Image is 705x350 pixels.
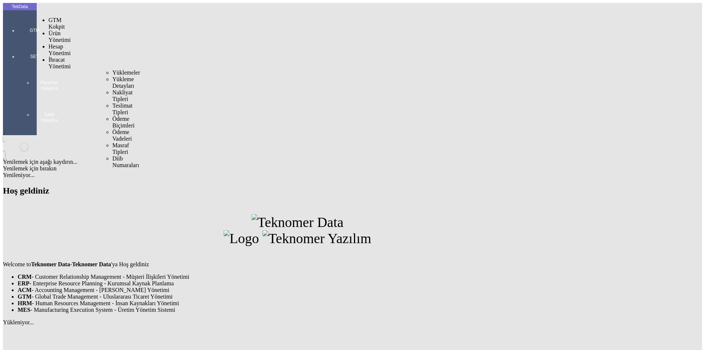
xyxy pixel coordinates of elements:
[112,76,134,89] span: Yükleme Detayları
[31,261,70,267] strong: Teknomer Data
[3,261,592,268] p: Welcome to - 'ya Hoş geldiniz
[18,307,30,313] strong: MES
[48,30,70,43] span: Ürün Yönetimi
[3,319,592,326] div: Yükleniyor...
[224,230,259,246] img: Logo
[18,300,592,307] li: - Human Resources Management - İnsan Kaynakları Yönetimi
[112,102,133,115] span: Teslimat Tipleri
[72,261,111,267] strong: Teknomer Data
[112,116,134,129] span: Ödeme Biçimleri
[18,280,592,287] li: - Enterprise Resource Planning - Kurumsal Kaynak Planlama
[18,293,592,300] li: - Global Trade Management - Uluslararası Ticaret Yönetimi
[18,307,592,313] li: - Manufacturing Execution System - Üretim Yönetim Sistemi
[3,172,592,178] div: Yenileniyor...
[112,129,132,142] span: Ödeme Vadeleri
[18,293,32,300] strong: GTM
[3,165,592,172] div: Yenilemek için bırakın
[48,17,65,30] span: GTM Kokpit
[263,230,371,246] img: Teknomer Yazılım
[3,159,592,165] div: Yenilemek için aşağı kaydırın...
[48,57,70,69] span: İhracat Yönetimi
[112,69,140,76] span: Yüklemeler
[3,4,37,10] div: TekData
[112,155,139,168] span: Diib Numaraları
[112,142,129,155] span: Masraf Tipleri
[23,54,46,59] span: SET
[18,287,592,293] li: - Accounting Management - [PERSON_NAME] Yönetimi
[252,214,344,230] img: Teknomer Data
[18,287,32,293] strong: ACM
[3,186,592,196] h2: Hoş geldiniz
[18,300,32,306] strong: HRM
[18,280,29,286] strong: ERP
[48,43,70,56] span: Hesap Yönetimi
[18,274,592,280] li: - Customer Relationship Management - Müşteri İlişkileri Yönetimi
[112,89,133,102] span: Nakliyat Tipleri
[18,274,32,280] strong: CRM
